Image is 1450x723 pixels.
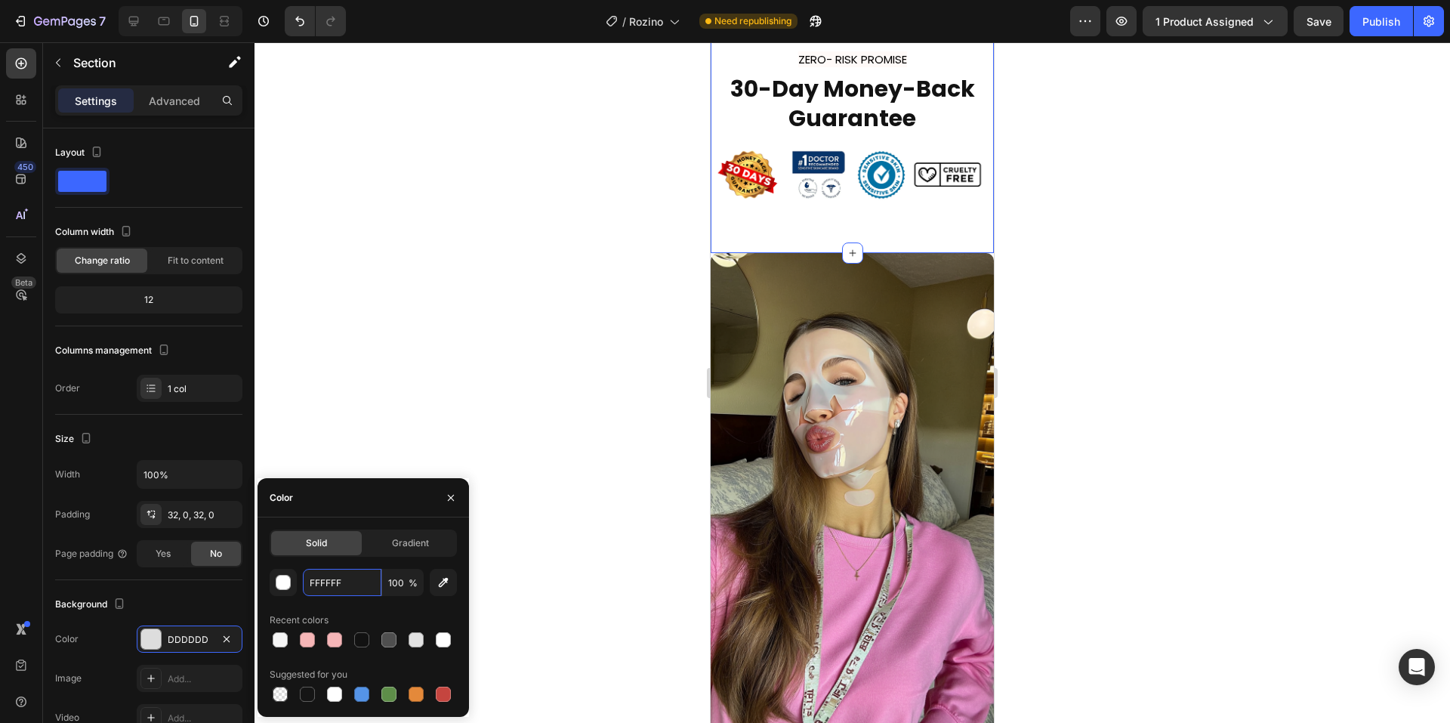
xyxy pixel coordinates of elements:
div: 32, 0, 32, 0 [168,508,239,522]
iframe: Design area [711,42,994,723]
div: Open Intercom Messenger [1399,649,1435,685]
div: 450 [14,161,36,173]
div: Color [270,491,293,505]
button: 1 product assigned [1143,6,1288,36]
div: DDDDDD [168,633,211,647]
p: 7 [99,12,106,30]
div: Padding [55,508,90,521]
div: 12 [58,289,239,311]
span: 1 product assigned [1155,14,1254,29]
p: Section [73,54,197,72]
p: Advanced [149,93,200,109]
span: Change ratio [75,254,130,267]
div: Image [55,672,82,685]
div: Undo/Redo [285,6,346,36]
div: 1 col [168,382,239,396]
div: Columns management [55,341,173,361]
input: Eg: FFFFFF [303,569,381,596]
div: Layout [55,143,106,163]
div: Recent colors [270,613,329,627]
span: Rozino [629,14,663,29]
div: Column width [55,222,135,243]
div: Page padding [55,547,128,561]
span: Save [1307,15,1331,28]
div: Background [55,595,128,615]
div: Size [55,429,95,450]
button: Publish [1350,6,1413,36]
span: Yes [156,547,171,561]
span: Solid [306,536,327,550]
span: Need republishing [714,14,791,28]
div: Suggested for you [270,668,347,681]
span: / [622,14,626,29]
div: Add... [168,672,239,686]
div: Width [55,468,80,481]
span: Gradient [392,536,429,550]
button: Save [1294,6,1344,36]
input: Auto [137,461,242,488]
p: Settings [75,93,117,109]
div: Color [55,632,79,646]
span: No [210,547,222,561]
div: Beta [11,277,36,289]
button: 7 [6,6,113,36]
div: Publish [1362,14,1400,29]
span: % [409,576,418,590]
div: Order [55,382,80,395]
span: Fit to content [168,254,224,267]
